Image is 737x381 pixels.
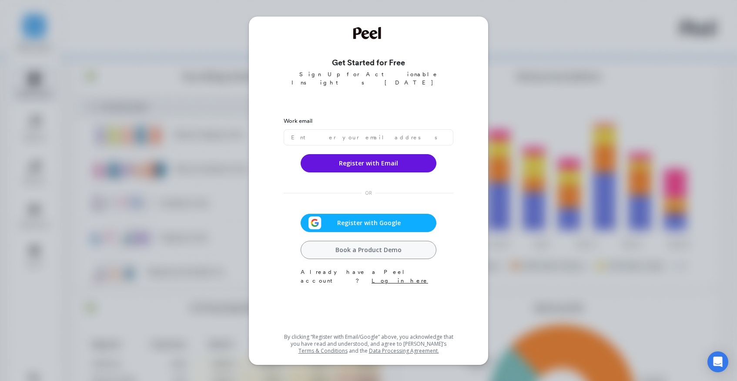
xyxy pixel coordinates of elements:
input: Enter your email address [284,129,453,145]
p: By clicking “Register with Email/Google” above, you acknowledge that you have read and understood... [284,334,453,354]
button: Register with Email [301,154,436,172]
span: Register with Google [322,219,416,227]
a: Terms & Conditions [298,347,348,354]
img: svg+xml;base64,PHN2ZyB3aWR0aD0iMzIiIGhlaWdodD0iMzIiIHZpZXdCb3g9IjAgMCAzMiAzMiIgZmlsbD0ibm9uZSIgeG... [308,216,322,229]
img: Welcome to Peel [353,27,384,39]
a: Book a Product Demo [301,241,436,259]
a: Data Processing Agreement. [369,347,439,354]
label: Work email [284,117,453,125]
span: OR [365,190,372,196]
a: Log in here [372,277,428,284]
button: Register with Google [301,214,436,232]
p: Sign Up for Actionable Insights [DATE] [284,70,453,87]
p: Already have a Peel account? [301,268,436,285]
div: Open Intercom Messenger [707,351,728,372]
h3: Get Started for Free [284,57,453,68]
